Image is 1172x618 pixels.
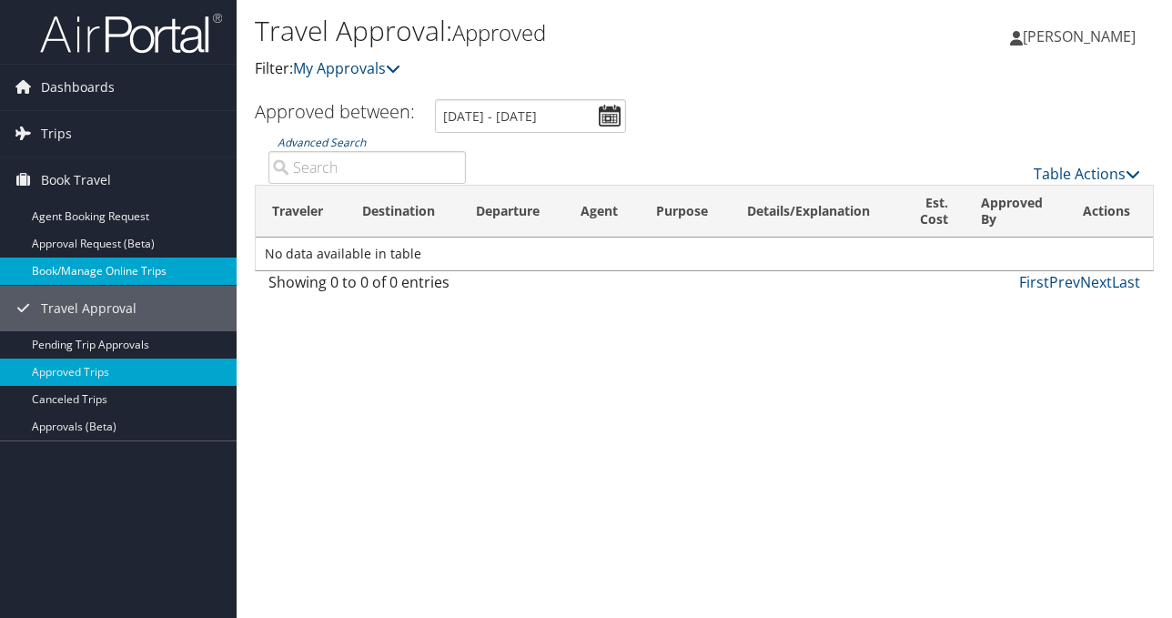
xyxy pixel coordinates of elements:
th: Details/Explanation [731,186,898,238]
img: airportal-logo.png [40,12,222,55]
th: Destination: activate to sort column ascending [346,186,460,238]
th: Departure: activate to sort column ascending [460,186,563,238]
a: My Approvals [293,58,400,78]
a: Prev [1049,272,1080,292]
a: Last [1112,272,1140,292]
a: Advanced Search [278,135,366,150]
span: [PERSON_NAME] [1023,26,1136,46]
p: Filter: [255,57,854,81]
span: Dashboards [41,65,115,110]
th: Approved By: activate to sort column ascending [965,186,1066,238]
a: First [1019,272,1049,292]
th: Est. Cost: activate to sort column ascending [899,186,965,238]
a: Next [1080,272,1112,292]
a: Table Actions [1034,164,1140,184]
h3: Approved between: [255,99,415,124]
div: Showing 0 to 0 of 0 entries [268,271,466,302]
span: Trips [41,111,72,157]
td: No data available in table [256,238,1153,270]
th: Actions [1066,186,1153,238]
small: Approved [452,17,546,47]
input: Advanced Search [268,151,466,184]
span: Travel Approval [41,286,136,331]
a: [PERSON_NAME] [1010,9,1154,64]
th: Agent [564,186,640,238]
h1: Travel Approval: [255,12,854,50]
input: [DATE] - [DATE] [435,99,626,133]
th: Traveler: activate to sort column ascending [256,186,346,238]
span: Book Travel [41,157,111,203]
th: Purpose [640,186,731,238]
